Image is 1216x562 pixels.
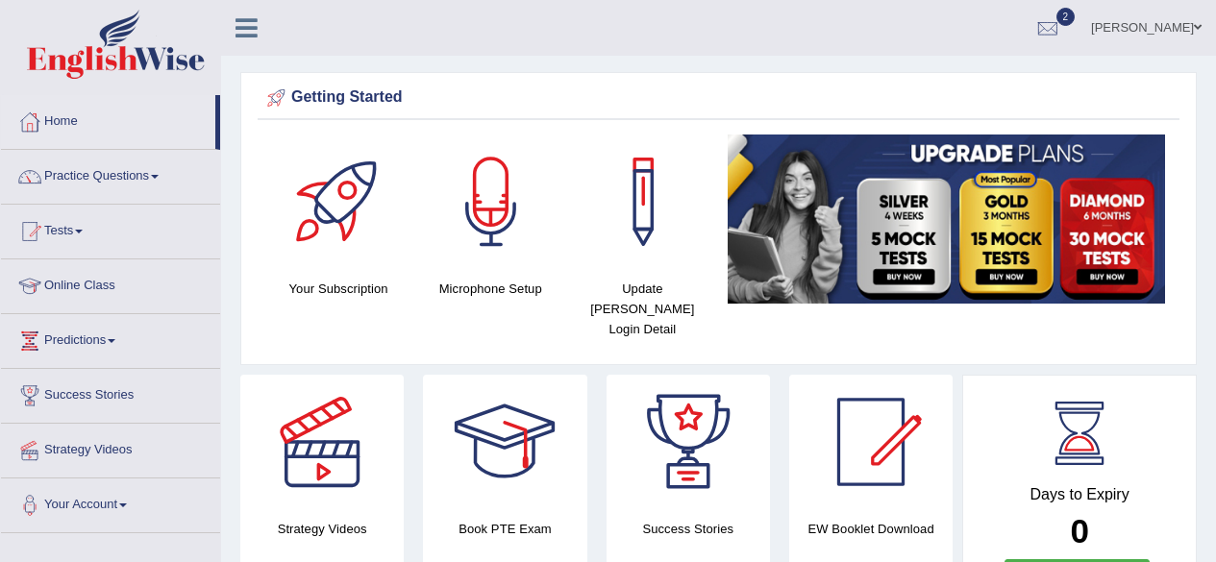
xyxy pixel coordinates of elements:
h4: Your Subscription [272,279,405,299]
b: 0 [1070,512,1088,550]
a: Success Stories [1,369,220,417]
a: Online Class [1,259,220,307]
h4: EW Booklet Download [789,519,953,539]
img: small5.jpg [728,134,1165,304]
h4: Success Stories [607,519,770,539]
a: Tests [1,205,220,253]
h4: Strategy Videos [240,519,404,539]
div: Getting Started [262,84,1175,112]
a: Predictions [1,314,220,362]
a: Home [1,95,215,143]
a: Your Account [1,478,220,526]
a: Strategy Videos [1,424,220,472]
h4: Update [PERSON_NAME] Login Detail [576,279,708,339]
a: Practice Questions [1,150,220,198]
h4: Microphone Setup [424,279,557,299]
span: 2 [1056,8,1076,26]
h4: Book PTE Exam [423,519,586,539]
h4: Days to Expiry [984,486,1175,503]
